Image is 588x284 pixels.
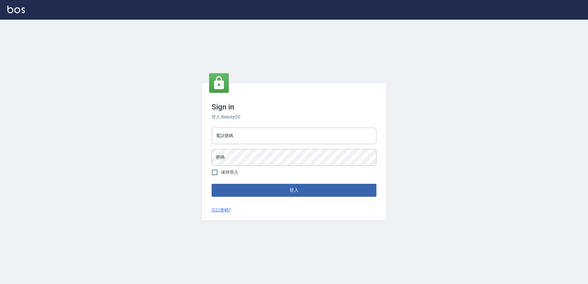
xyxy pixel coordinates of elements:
span: 保持登入 [221,169,238,176]
a: 忘記密碼? [212,207,231,213]
img: Logo [7,6,25,13]
h3: Sign in [212,103,376,111]
button: 登入 [212,184,376,197]
h6: 登入 BeautyOS [212,114,376,120]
